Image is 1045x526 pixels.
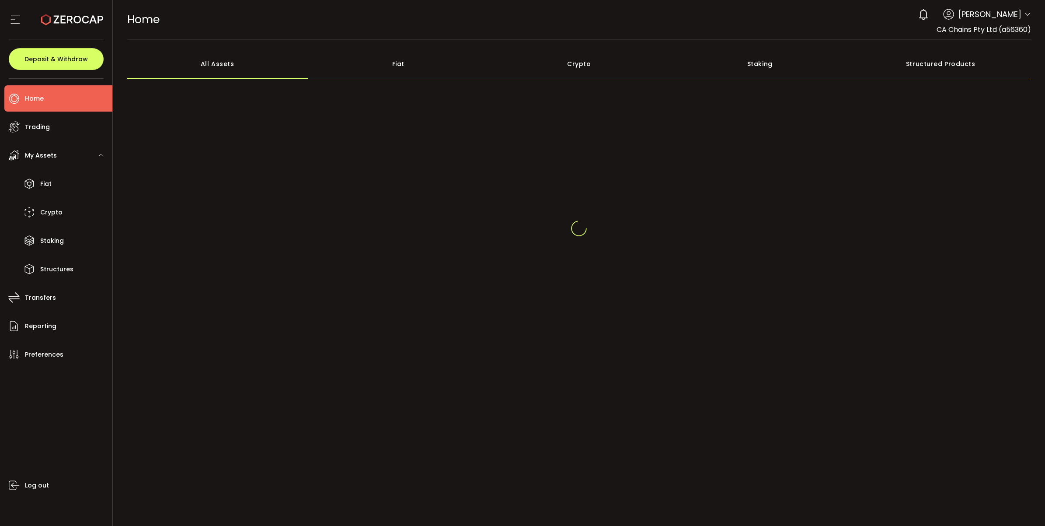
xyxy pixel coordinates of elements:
[25,320,56,333] span: Reporting
[25,121,50,133] span: Trading
[40,206,63,219] span: Crypto
[958,8,1021,20] span: [PERSON_NAME]
[127,12,160,27] span: Home
[937,25,1031,35] span: CA Chains Pty Ltd (a56360)
[9,48,104,70] button: Deposit & Withdraw
[669,49,850,79] div: Staking
[25,291,56,304] span: Transfers
[25,92,44,105] span: Home
[25,479,49,492] span: Log out
[24,56,88,62] span: Deposit & Withdraw
[489,49,670,79] div: Crypto
[25,149,57,162] span: My Assets
[40,263,73,276] span: Structures
[850,49,1031,79] div: Structured Products
[40,235,64,247] span: Staking
[308,49,489,79] div: Fiat
[25,348,63,361] span: Preferences
[40,178,52,190] span: Fiat
[127,49,308,79] div: All Assets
